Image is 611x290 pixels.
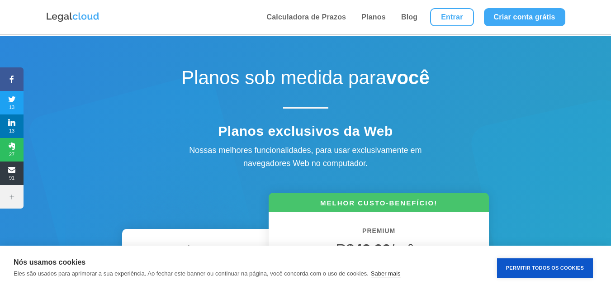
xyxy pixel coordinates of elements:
button: Permitir Todos os Cookies [497,258,593,278]
h6: BÁSICO [136,242,255,259]
strong: Nós usamos cookies [14,258,85,266]
h4: Planos exclusivos da Web [147,123,464,144]
h6: PREMIUM [282,226,475,241]
a: Entrar [430,8,474,26]
div: Nossas melhores funcionalidades, para usar exclusivamente em navegadores Web no computador. [170,144,441,170]
strong: 43,99 [354,241,390,257]
p: Eles são usados para aprimorar a sua experiência. Ao fechar este banner ou continuar na página, v... [14,270,369,277]
h1: Planos sob medida para [147,67,464,94]
h6: MELHOR CUSTO-BENEFÍCIO! [269,198,488,212]
strong: você [386,67,430,88]
a: Criar conta grátis [484,8,565,26]
a: Saber mais [371,270,401,277]
img: Logo da Legalcloud [46,11,100,23]
span: R$ /mês [336,241,422,257]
